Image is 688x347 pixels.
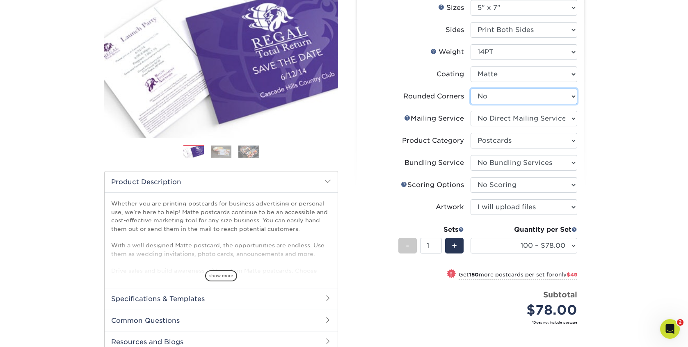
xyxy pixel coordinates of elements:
[105,310,338,331] h2: Common Questions
[436,202,464,212] div: Artwork
[450,270,452,279] span: !
[402,136,464,146] div: Product Category
[111,199,331,300] p: Whether you are printing postcards for business advertising or personal use, we’re here to help! ...
[567,272,577,278] span: $48
[677,319,683,326] span: 2
[446,25,464,35] div: Sides
[404,114,464,123] div: Mailing Service
[477,300,577,320] div: $78.00
[401,180,464,190] div: Scoring Options
[205,270,237,281] span: show more
[370,320,577,325] small: *Does not include postage
[430,47,464,57] div: Weight
[660,319,680,339] iframe: Intercom live chat
[543,290,577,299] strong: Subtotal
[555,272,577,278] span: only
[398,225,464,235] div: Sets
[183,145,204,160] img: Postcards 01
[405,158,464,168] div: Bundling Service
[406,240,409,252] span: -
[105,171,338,192] h2: Product Description
[238,145,259,158] img: Postcards 03
[471,225,577,235] div: Quantity per Set
[403,91,464,101] div: Rounded Corners
[452,240,457,252] span: +
[105,288,338,309] h2: Specifications & Templates
[459,272,577,280] small: Get more postcards per set for
[469,272,479,278] strong: 150
[437,69,464,79] div: Coating
[211,145,231,158] img: Postcards 02
[438,3,464,13] div: Sizes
